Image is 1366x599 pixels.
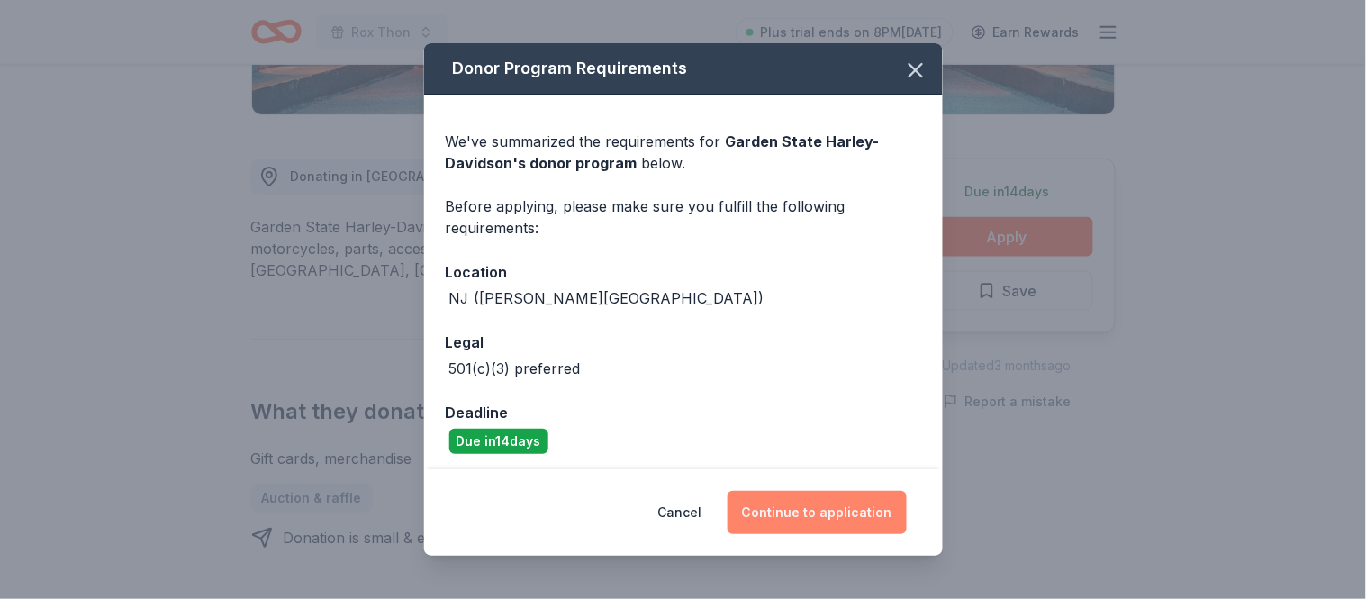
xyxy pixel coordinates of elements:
[446,131,921,174] div: We've summarized the requirements for below.
[446,195,921,239] div: Before applying, please make sure you fulfill the following requirements:
[449,358,581,379] div: 501(c)(3) preferred
[446,331,921,354] div: Legal
[658,491,702,534] button: Cancel
[449,429,548,454] div: Due in 14 days
[449,287,764,309] div: NJ ([PERSON_NAME][GEOGRAPHIC_DATA])
[728,491,907,534] button: Continue to application
[424,43,943,95] div: Donor Program Requirements
[446,260,921,284] div: Location
[446,401,921,424] div: Deadline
